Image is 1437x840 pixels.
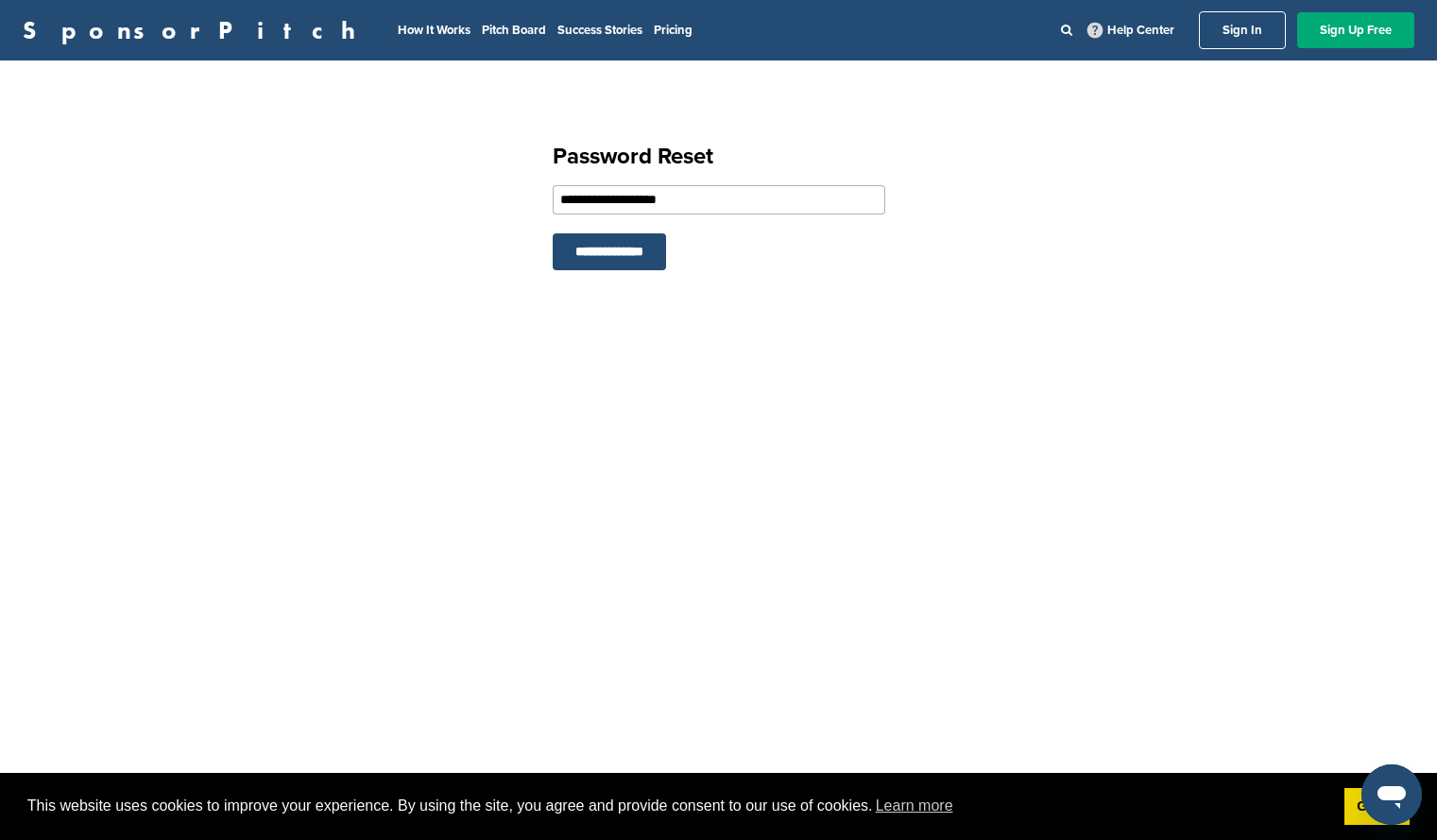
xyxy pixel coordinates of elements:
iframe: Button to launch messaging window [1361,764,1422,825]
h1: Password Reset [553,140,885,174]
a: How It Works [398,23,470,38]
a: dismiss cookie message [1344,788,1410,826]
span: This website uses cookies to improve your experience. By using the site, you agree and provide co... [27,792,1329,820]
a: learn more about cookies [873,792,956,820]
a: Sign In [1199,11,1286,49]
a: SponsorPitch [23,18,368,43]
a: Help Center [1084,19,1178,42]
a: Pitch Board [482,23,546,38]
a: Sign Up Free [1297,12,1414,48]
a: Pricing [654,23,693,38]
a: Success Stories [557,23,642,38]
